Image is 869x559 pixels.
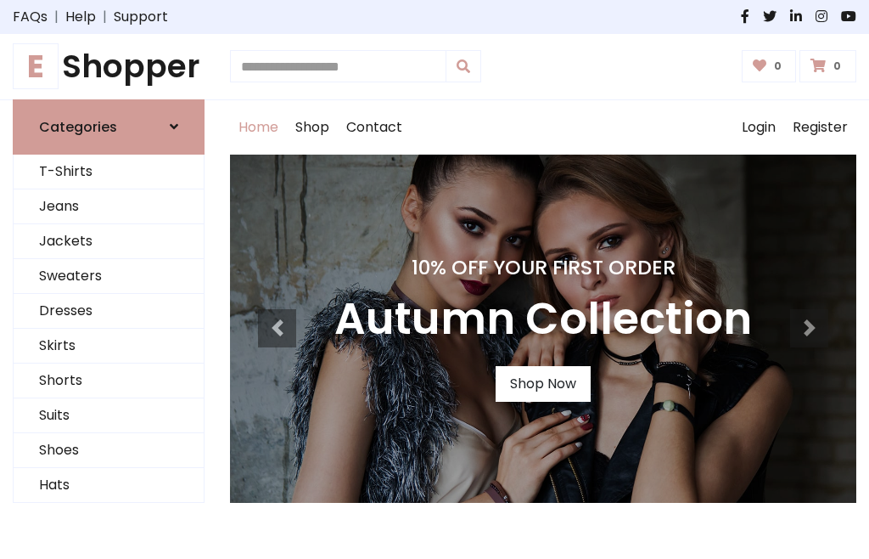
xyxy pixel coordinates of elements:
a: Support [114,7,168,27]
a: EShopper [13,48,205,86]
span: E [13,43,59,89]
a: Contact [338,100,411,155]
a: Suits [14,398,204,433]
a: Sweaters [14,259,204,294]
h1: Shopper [13,48,205,86]
a: 0 [742,50,797,82]
a: T-Shirts [14,155,204,189]
span: | [48,7,65,27]
a: Shop [287,100,338,155]
a: Hats [14,468,204,503]
a: Categories [13,99,205,155]
a: Shop Now [496,366,591,402]
span: | [96,7,114,27]
a: Shoes [14,433,204,468]
a: Dresses [14,294,204,329]
a: Register [784,100,856,155]
a: Home [230,100,287,155]
h6: Categories [39,119,117,135]
a: 0 [799,50,856,82]
a: Jackets [14,224,204,259]
span: 0 [770,59,786,74]
h3: Autumn Collection [334,293,752,346]
a: Help [65,7,96,27]
a: Shorts [14,364,204,398]
a: Jeans [14,189,204,224]
span: 0 [829,59,845,74]
a: FAQs [13,7,48,27]
h4: 10% Off Your First Order [334,256,752,279]
a: Login [733,100,784,155]
a: Skirts [14,329,204,364]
